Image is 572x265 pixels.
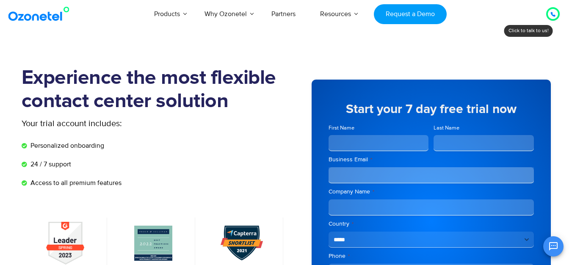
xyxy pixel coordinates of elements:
p: Your trial account includes: [22,117,223,130]
span: 24 / 7 support [28,159,71,169]
button: Open chat [543,236,564,257]
label: Phone [329,252,534,260]
label: Last Name [434,124,534,132]
label: Company Name [329,188,534,196]
label: First Name [329,124,429,132]
a: Request a Demo [374,4,446,24]
h5: Start your 7 day free trial now [329,103,534,116]
label: Country [329,220,534,228]
span: Access to all premium features [28,178,122,188]
span: Personalized onboarding [28,141,104,151]
h1: Experience the most flexible contact center solution [22,66,286,113]
label: Business Email [329,155,534,164]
